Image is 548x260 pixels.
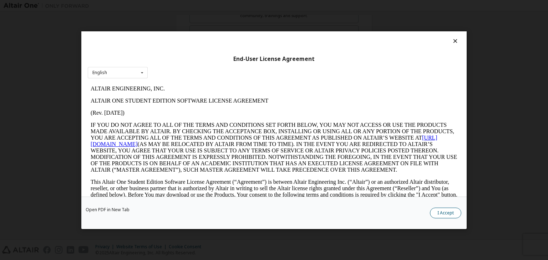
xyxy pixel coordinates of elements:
div: End-User License Agreement [88,55,460,62]
p: This Altair One Student Edition Software License Agreement (“Agreement”) is between Altair Engine... [3,96,370,122]
a: [URL][DOMAIN_NAME] [3,52,350,64]
p: IF YOU DO NOT AGREE TO ALL OF THE TERMS AND CONDITIONS SET FORTH BELOW, YOU MAY NOT ACCESS OR USE... [3,39,370,90]
button: I Accept [430,208,461,218]
a: Open PDF in New Tab [86,208,130,212]
p: ALTAIR ENGINEERING, INC. [3,3,370,9]
p: (Rev. [DATE]) [3,27,370,33]
p: ALTAIR ONE STUDENT EDITION SOFTWARE LICENSE AGREEMENT [3,15,370,21]
div: English [92,71,107,75]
